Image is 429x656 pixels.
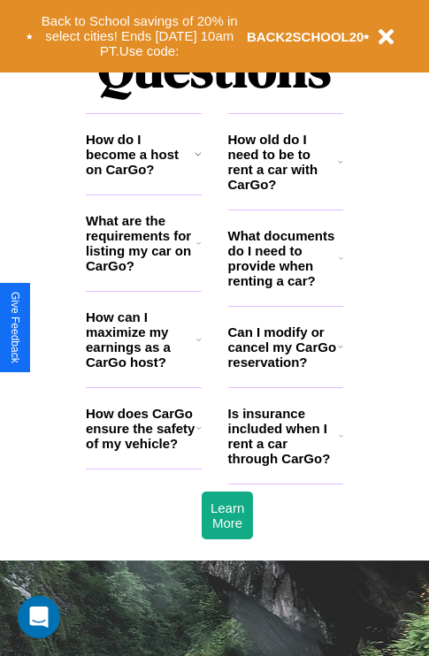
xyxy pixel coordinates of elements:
h3: How does CarGo ensure the safety of my vehicle? [86,406,196,451]
h3: How do I become a host on CarGo? [86,132,195,177]
h3: How can I maximize my earnings as a CarGo host? [86,309,196,370]
div: Open Intercom Messenger [18,596,60,638]
h3: Is insurance included when I rent a car through CarGo? [228,406,339,466]
button: Learn More [202,492,253,539]
button: Back to School savings of 20% in select cities! Ends [DATE] 10am PT.Use code: [33,9,247,64]
h3: What are the requirements for listing my car on CarGo? [86,213,196,273]
b: BACK2SCHOOL20 [247,29,364,44]
h3: Can I modify or cancel my CarGo reservation? [228,324,338,370]
div: Give Feedback [9,292,21,363]
h3: What documents do I need to provide when renting a car? [228,228,340,288]
h3: How old do I need to be to rent a car with CarGo? [228,132,339,192]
